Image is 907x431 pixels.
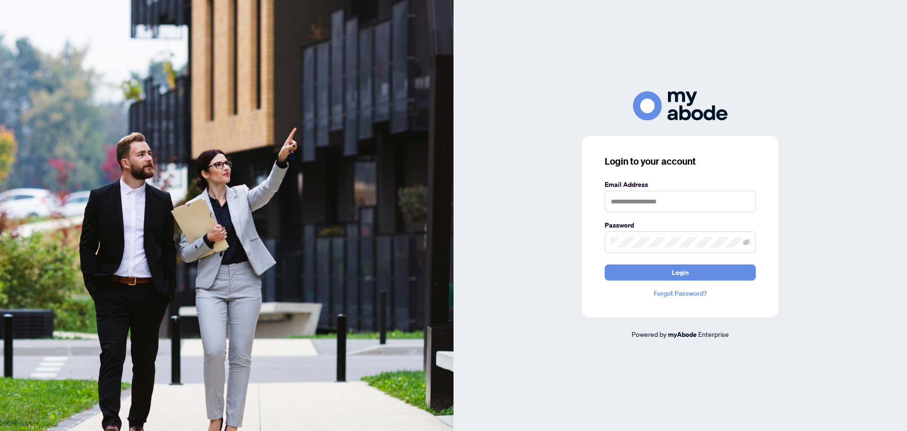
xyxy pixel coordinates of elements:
[605,155,756,168] h3: Login to your account
[743,239,750,246] span: eye-invisible
[668,329,697,340] a: myAbode
[672,265,689,280] span: Login
[605,220,756,230] label: Password
[632,330,667,338] span: Powered by
[605,264,756,281] button: Login
[605,288,756,299] a: Forgot Password?
[605,179,756,190] label: Email Address
[633,91,727,120] img: ma-logo
[698,330,729,338] span: Enterprise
